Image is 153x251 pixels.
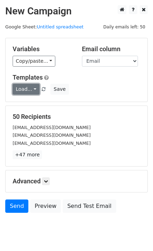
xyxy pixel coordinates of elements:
[13,113,140,121] h5: 50 Recipients
[101,23,148,31] span: Daily emails left: 50
[30,199,61,213] a: Preview
[82,45,141,53] h5: Email column
[13,177,140,185] h5: Advanced
[13,74,43,81] a: Templates
[5,24,84,29] small: Google Sheet:
[13,150,42,159] a: +47 more
[101,24,148,29] a: Daily emails left: 50
[13,125,91,130] small: [EMAIL_ADDRESS][DOMAIN_NAME]
[13,84,40,95] a: Load...
[13,45,71,53] h5: Variables
[13,56,55,67] a: Copy/paste...
[63,199,116,213] a: Send Test Email
[50,84,69,95] button: Save
[5,199,28,213] a: Send
[13,133,91,138] small: [EMAIL_ADDRESS][DOMAIN_NAME]
[37,24,83,29] a: Untitled spreadsheet
[13,141,91,146] small: [EMAIL_ADDRESS][DOMAIN_NAME]
[118,217,153,251] iframe: Chat Widget
[5,5,148,17] h2: New Campaign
